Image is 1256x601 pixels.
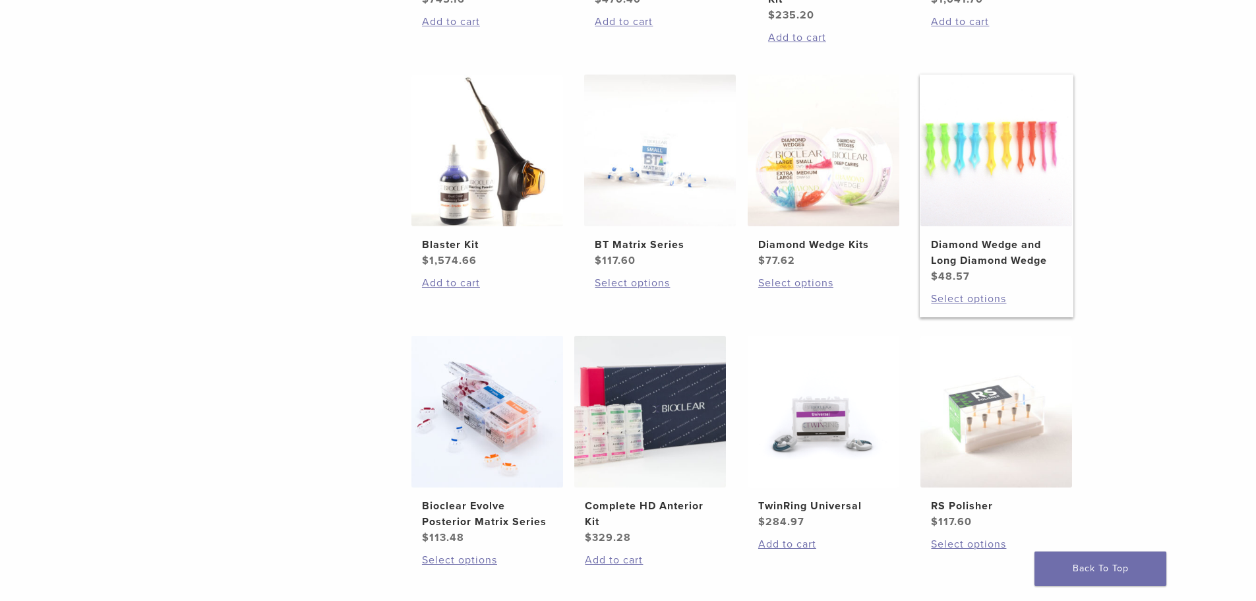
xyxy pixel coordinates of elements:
[758,498,889,514] h2: TwinRing Universal
[595,254,602,267] span: $
[747,75,901,269] a: Diamond Wedge KitsDiamond Wedge Kits $77.62
[768,30,899,46] a: Add to cart: “Rockstar (RS) Polishing Kit”
[595,275,725,291] a: Select options for “BT Matrix Series”
[931,237,1062,269] h2: Diamond Wedge and Long Diamond Wedge
[931,14,1062,30] a: Add to cart: “HeatSync Kit”
[422,237,553,253] h2: Blaster Kit
[585,498,715,530] h2: Complete HD Anterior Kit
[585,552,715,568] a: Add to cart: “Complete HD Anterior Kit”
[931,515,972,528] bdi: 117.60
[758,536,889,552] a: Add to cart: “TwinRing Universal”
[931,291,1062,307] a: Select options for “Diamond Wedge and Long Diamond Wedge”
[758,254,765,267] span: $
[931,270,970,283] bdi: 48.57
[422,531,464,544] bdi: 113.48
[422,14,553,30] a: Add to cart: “Evolve All-in-One Kit”
[574,336,726,488] img: Complete HD Anterior Kit
[920,75,1072,226] img: Diamond Wedge and Long Diamond Wedge
[411,75,564,269] a: Blaster KitBlaster Kit $1,574.66
[584,75,736,226] img: BT Matrix Series
[768,9,814,22] bdi: 235.20
[931,515,938,528] span: $
[748,336,899,488] img: TwinRing Universal
[931,498,1062,514] h2: RS Polisher
[422,531,429,544] span: $
[920,336,1072,488] img: RS Polisher
[422,275,553,291] a: Add to cart: “Blaster Kit”
[1034,552,1166,586] a: Back To Top
[411,75,563,226] img: Blaster Kit
[920,336,1073,530] a: RS PolisherRS Polisher $117.60
[758,515,765,528] span: $
[595,237,725,253] h2: BT Matrix Series
[747,336,901,530] a: TwinRing UniversalTwinRing Universal $284.97
[411,336,563,488] img: Bioclear Evolve Posterior Matrix Series
[585,531,592,544] span: $
[758,237,889,253] h2: Diamond Wedge Kits
[422,498,553,530] h2: Bioclear Evolve Posterior Matrix Series
[585,531,631,544] bdi: 329.28
[768,9,775,22] span: $
[931,270,938,283] span: $
[595,254,636,267] bdi: 117.60
[931,536,1062,552] a: Select options for “RS Polisher”
[422,254,429,267] span: $
[574,336,727,546] a: Complete HD Anterior KitComplete HD Anterior Kit $329.28
[422,552,553,568] a: Select options for “Bioclear Evolve Posterior Matrix Series”
[920,75,1073,284] a: Diamond Wedge and Long Diamond WedgeDiamond Wedge and Long Diamond Wedge $48.57
[595,14,725,30] a: Add to cart: “Black Triangle (BT) Kit”
[758,515,804,528] bdi: 284.97
[583,75,737,269] a: BT Matrix SeriesBT Matrix Series $117.60
[422,254,477,267] bdi: 1,574.66
[758,254,795,267] bdi: 77.62
[748,75,899,226] img: Diamond Wedge Kits
[411,336,564,546] a: Bioclear Evolve Posterior Matrix SeriesBioclear Evolve Posterior Matrix Series $113.48
[758,275,889,291] a: Select options for “Diamond Wedge Kits”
